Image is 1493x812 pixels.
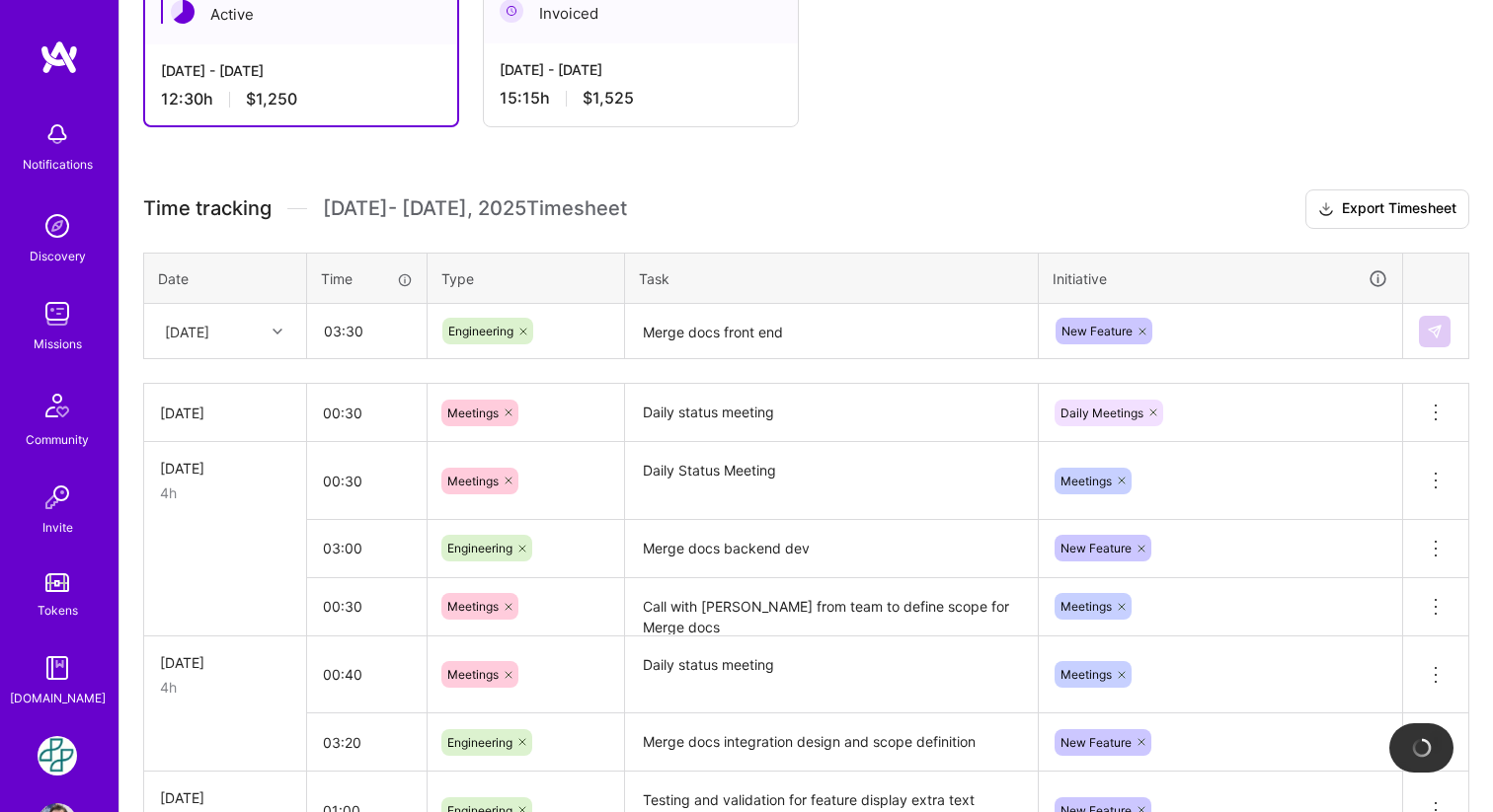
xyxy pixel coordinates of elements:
span: Meetings [447,667,499,682]
span: Meetings [1061,667,1112,682]
span: Engineering [447,541,512,555]
span: New Feature [1061,541,1132,555]
div: Missions [34,333,82,354]
textarea: Daily status meeting [627,638,1036,712]
span: New Feature [1061,735,1132,750]
input: HH:MM [307,580,427,632]
div: 15:15 h [500,88,782,109]
textarea: Merge docs integration design and scope definition [627,715,1036,770]
div: [DATE] [160,787,290,808]
th: Task [625,253,1039,304]
img: discovery [38,206,77,246]
span: Meetings [1061,474,1112,488]
div: [DATE] - [DATE] [161,60,441,81]
span: Daily Meetings [1061,406,1143,420]
img: Submit [1427,324,1443,339]
button: Export Timesheet [1305,189,1469,229]
span: New Feature [1061,324,1133,338]
th: Type [428,253,625,304]
input: HH:MM [307,455,427,507]
div: 4h [160,482,290,503]
div: [DATE] [160,403,290,423]
span: Engineering [447,735,512,750]
input: HH:MM [308,305,426,357]
textarea: Call with [PERSON_NAME] from team to define scope for Merge docs [627,580,1036,634]
div: Community [26,429,89,450]
textarea: Daily Status Meeting [627,444,1036,518]
div: Notifications [23,154,93,175]
div: Invite [42,517,73,538]
div: [DATE] [160,458,290,479]
img: guide book [38,648,77,688]
span: Meetings [1061,599,1112,614]
span: Time tracking [143,196,272,221]
span: $1,250 [246,89,297,110]
img: logo [39,39,79,75]
img: Counter Health: Team for Counter Health [38,736,77,775]
input: HH:MM [307,648,427,701]
img: tokens [45,573,69,592]
div: Time [321,268,413,289]
textarea: Merge docs backend dev [627,522,1036,576]
span: Meetings [447,599,499,614]
div: [DATE] - [DATE] [500,59,782,80]
span: Meetings [447,474,499,488]
textarea: Daily status meeting [627,386,1036,440]
div: [DOMAIN_NAME] [10,688,106,708]
a: Counter Health: Team for Counter Health [33,736,82,775]
div: [DATE] [165,321,209,341]
div: Tokens [38,600,78,621]
input: HH:MM [307,716,427,769]
span: [DATE] - [DATE] , 2025 Timesheet [323,196,627,221]
th: Date [144,253,307,304]
input: HH:MM [307,387,427,439]
div: null [1419,316,1453,347]
span: Engineering [448,324,513,338]
div: [DATE] [160,652,290,673]
span: $1,525 [583,88,634,109]
div: 12:30 h [161,89,441,110]
i: icon Download [1318,199,1334,220]
input: HH:MM [307,522,427,574]
img: Community [34,382,81,429]
img: bell [38,114,77,154]
div: Initiative [1053,267,1388,290]
i: icon Chevron [273,327,282,336]
img: Invite [38,478,77,517]
img: loading [1412,738,1432,758]
textarea: Merge docs front end [627,306,1036,358]
span: Meetings [447,406,499,420]
div: 4h [160,677,290,698]
img: teamwork [38,294,77,333]
div: Discovery [30,246,86,266]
